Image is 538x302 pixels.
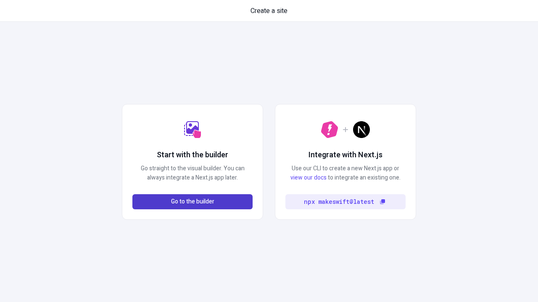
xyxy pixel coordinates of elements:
span: Create a site [251,6,287,16]
p: Use our CLI to create a new Next.js app or to integrate an existing one. [285,164,406,182]
p: Go straight to the visual builder. You can always integrate a Next.js app later. [132,164,253,182]
h2: Start with the builder [157,150,228,161]
span: Go to the builder [171,197,214,206]
h2: Integrate with Next.js [309,150,382,161]
button: Go to the builder [132,194,253,209]
a: view our docs [290,173,327,182]
code: npx makeswift@latest [304,197,374,206]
